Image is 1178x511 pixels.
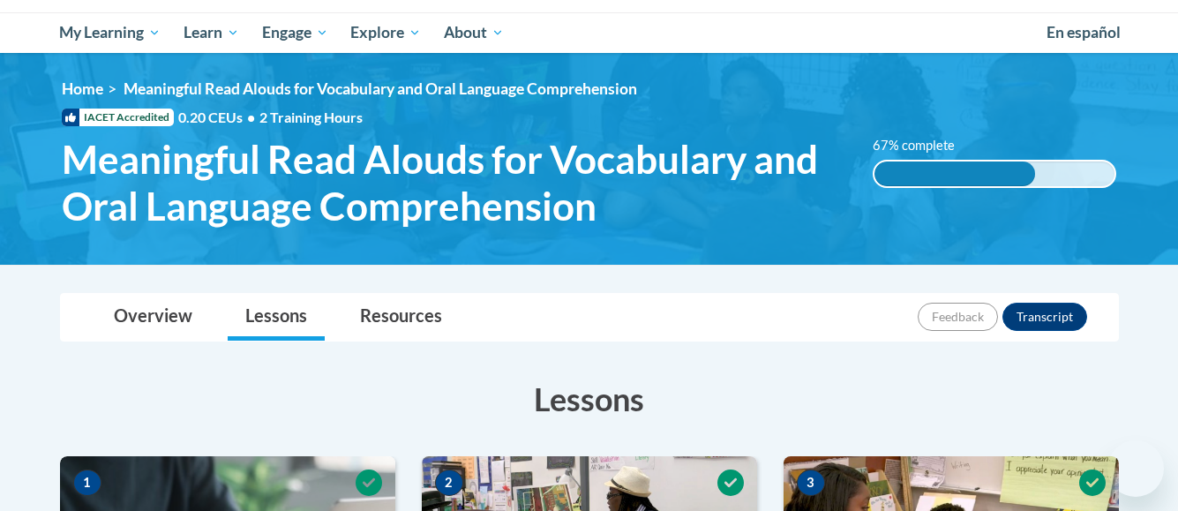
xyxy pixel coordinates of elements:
[339,12,432,53] a: Explore
[1035,14,1132,51] a: En español
[62,136,846,229] span: Meaningful Read Alouds for Vocabulary and Oral Language Comprehension
[60,377,1119,421] h3: Lessons
[873,136,974,155] label: 67% complete
[228,294,325,341] a: Lessons
[350,22,421,43] span: Explore
[342,294,460,341] a: Resources
[444,22,504,43] span: About
[184,22,239,43] span: Learn
[172,12,251,53] a: Learn
[435,470,463,496] span: 2
[49,12,173,53] a: My Learning
[62,109,174,126] span: IACET Accredited
[178,108,259,127] span: 0.20 CEUs
[73,470,101,496] span: 1
[259,109,363,125] span: 2 Training Hours
[874,162,1035,186] div: 67% complete
[432,12,515,53] a: About
[251,12,340,53] a: Engage
[1047,23,1121,41] span: En español
[797,470,825,496] span: 3
[1002,303,1087,331] button: Transcript
[918,303,998,331] button: Feedback
[59,22,161,43] span: My Learning
[1107,440,1164,497] iframe: Button to launch messaging window
[124,79,637,98] span: Meaningful Read Alouds for Vocabulary and Oral Language Comprehension
[34,12,1145,53] div: Main menu
[96,294,210,341] a: Overview
[262,22,328,43] span: Engage
[247,109,255,125] span: •
[62,79,103,98] a: Home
